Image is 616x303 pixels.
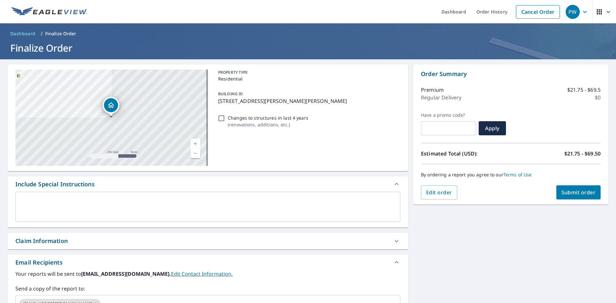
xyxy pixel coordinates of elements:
[15,258,63,267] div: Email Recipients
[8,255,408,270] div: Email Recipients
[81,270,171,277] b: [EMAIL_ADDRESS][DOMAIN_NAME].
[503,172,532,178] a: Terms of Use
[484,125,501,132] span: Apply
[191,148,200,158] a: Current Level 17, Zoom Out
[228,121,308,128] p: ( renovations, additions, etc. )
[15,237,68,245] div: Claim Information
[8,233,408,249] div: Claim Information
[556,185,601,199] button: Submit order
[171,270,233,277] a: EditContactInfo
[566,5,580,19] div: PW
[516,5,560,19] a: Cancel Order
[218,70,398,75] p: PROPERTY TYPE
[8,29,608,39] nav: breadcrumb
[41,30,43,38] li: /
[426,189,452,196] span: Edit order
[15,285,400,292] label: Send a copy of the report to:
[564,150,601,157] p: $21.75 - $69.50
[228,114,308,121] p: Changes to structures in last 4 years
[15,270,400,278] label: Your reports will be sent to
[15,180,95,189] div: Include Special Instructions
[421,94,461,101] p: Regular Delivery
[421,185,457,199] button: Edit order
[103,97,119,117] div: Dropped pin, building 1, Residential property, 2379 Miller Rd Metamora, MI 48455
[8,176,408,192] div: Include Special Instructions
[45,30,76,37] p: Finalize Order
[421,86,444,94] p: Premium
[10,30,36,37] span: Dashboard
[218,75,398,82] p: Residential
[595,94,601,101] p: $0
[567,86,601,94] p: $21.75 - $69.5
[421,70,601,78] p: Order Summary
[218,97,398,105] p: [STREET_ADDRESS][PERSON_NAME][PERSON_NAME]
[421,172,601,178] p: By ordering a report you agree to our
[12,7,87,17] img: EV Logo
[8,41,608,55] h1: Finalize Order
[8,29,38,39] a: Dashboard
[479,121,506,135] button: Apply
[421,112,476,118] label: Have a promo code?
[421,150,511,157] p: Estimated Total (USD):
[561,189,596,196] span: Submit order
[191,139,200,148] a: Current Level 17, Zoom In
[218,91,243,97] p: BUILDING ID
